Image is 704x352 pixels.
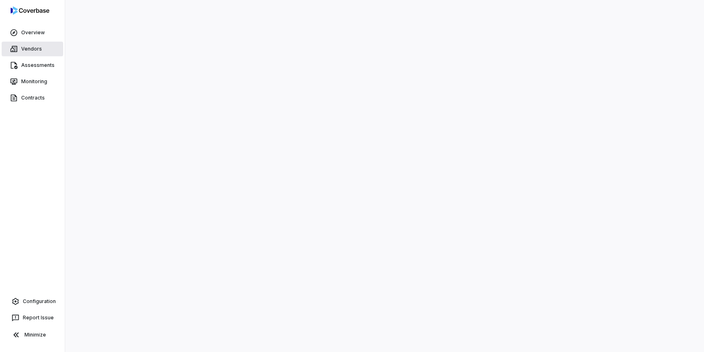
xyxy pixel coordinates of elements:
button: Report Issue [3,310,62,325]
img: logo-D7KZi-bG.svg [11,7,49,15]
a: Configuration [3,294,62,309]
a: Monitoring [2,74,63,89]
a: Assessments [2,58,63,73]
a: Overview [2,25,63,40]
button: Minimize [3,327,62,343]
a: Vendors [2,42,63,56]
a: Contracts [2,91,63,105]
